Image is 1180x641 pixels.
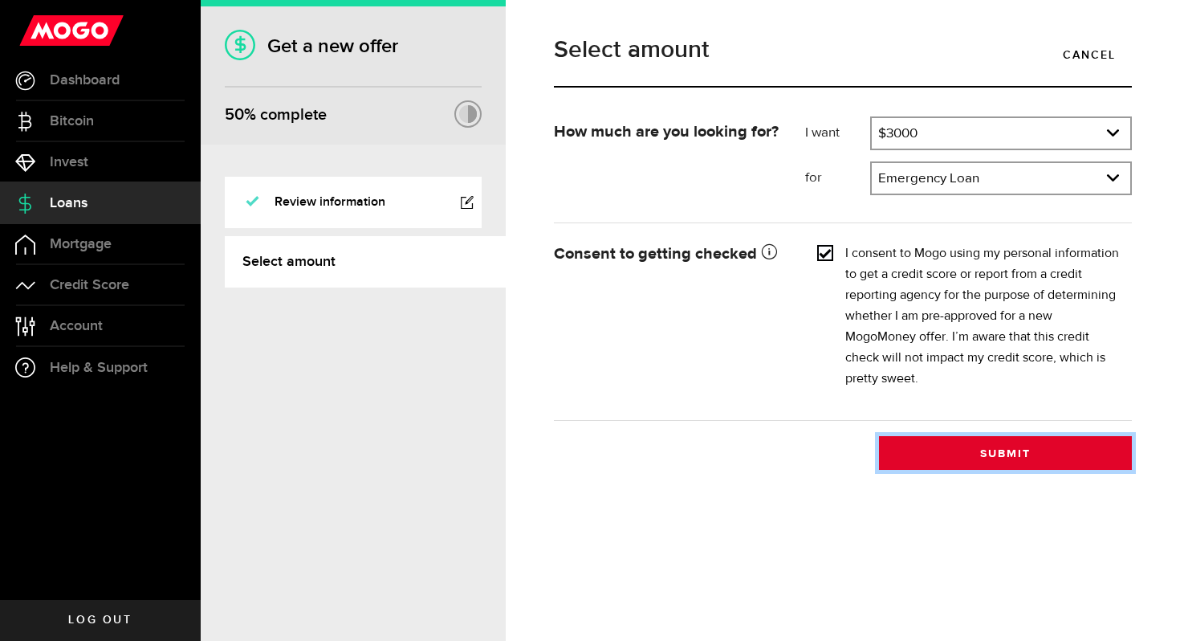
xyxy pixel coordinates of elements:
span: Help & Support [50,361,148,375]
label: I consent to Mogo using my personal information to get a credit score or report from a credit rep... [845,243,1120,390]
span: Account [50,319,103,333]
input: I consent to Mogo using my personal information to get a credit score or report from a credit rep... [817,243,833,259]
span: Credit Score [50,278,129,292]
span: Bitcoin [50,114,94,129]
a: expand select [872,118,1130,149]
span: 50 [225,105,244,125]
strong: How much are you looking for? [554,124,779,140]
span: Mortgage [50,237,112,251]
span: Invest [50,155,88,169]
a: Cancel [1047,38,1132,71]
div: % complete [225,100,327,129]
label: I want [805,124,871,143]
h1: Select amount [554,38,1132,62]
a: Review information [225,177,482,228]
span: Loans [50,196,87,210]
button: Submit [879,436,1132,470]
span: Dashboard [50,73,120,88]
button: Open LiveChat chat widget [13,6,61,55]
span: Log out [68,614,132,626]
h1: Get a new offer [225,35,482,58]
a: expand select [872,163,1130,194]
a: Select amount [225,236,506,288]
strong: Consent to getting checked [554,246,777,262]
label: for [805,169,871,188]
